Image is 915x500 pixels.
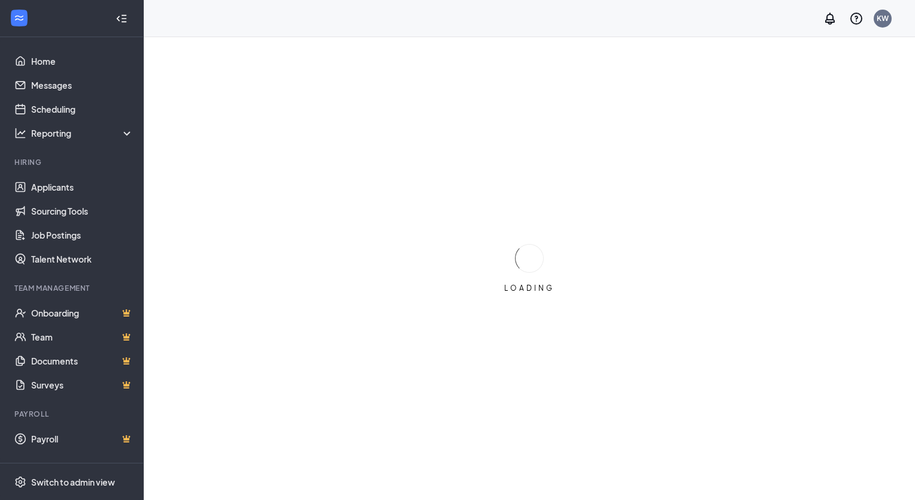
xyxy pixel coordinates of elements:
a: Applicants [31,175,134,199]
div: Payroll [14,409,131,419]
a: DocumentsCrown [31,349,134,373]
a: Home [31,49,134,73]
svg: Settings [14,476,26,488]
a: Talent Network [31,247,134,271]
div: LOADING [499,283,559,293]
a: Job Postings [31,223,134,247]
a: Sourcing Tools [31,199,134,223]
a: SurveysCrown [31,373,134,397]
div: Hiring [14,157,131,167]
svg: Collapse [116,13,128,25]
a: TeamCrown [31,325,134,349]
a: Scheduling [31,97,134,121]
a: Messages [31,73,134,97]
svg: WorkstreamLogo [13,12,25,24]
div: Switch to admin view [31,476,115,488]
a: PayrollCrown [31,427,134,451]
svg: Notifications [823,11,837,26]
div: Reporting [31,127,134,139]
svg: Analysis [14,127,26,139]
div: KW [877,13,889,23]
div: Team Management [14,283,131,293]
a: OnboardingCrown [31,301,134,325]
svg: QuestionInfo [849,11,864,26]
